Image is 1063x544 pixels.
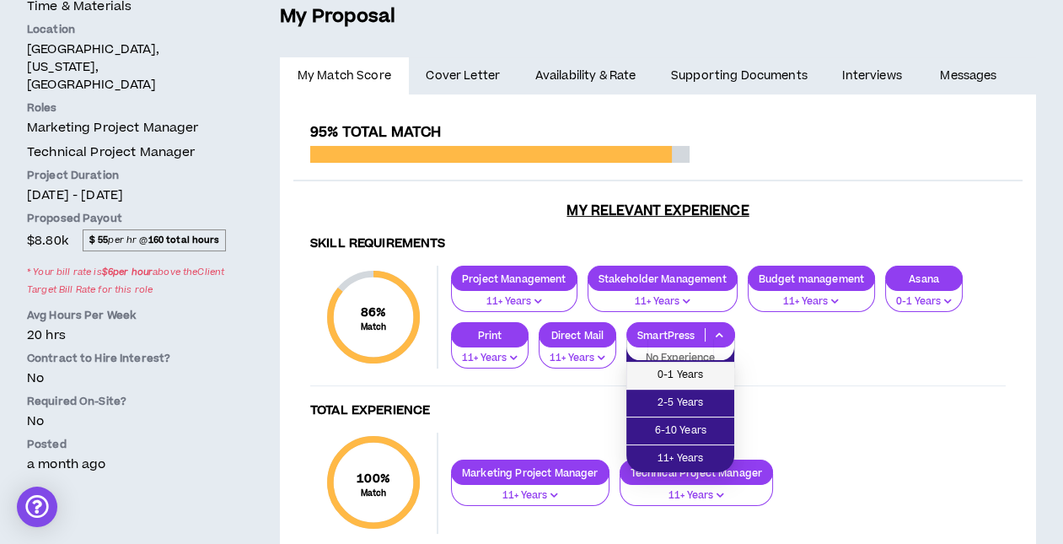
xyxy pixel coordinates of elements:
[451,474,609,506] button: 11+ Years
[452,329,528,342] p: Print
[27,186,226,204] p: [DATE] - [DATE]
[748,280,875,312] button: 11+ Years
[462,351,518,366] p: 11+ Years
[27,455,226,473] p: a month ago
[636,394,724,412] span: 2-5 Years
[451,280,577,312] button: 11+ Years
[631,488,763,504] p: 11+ Years
[27,211,226,226] p: Proposed Payout
[636,366,724,385] span: 0-1 Years
[462,294,566,310] p: 11+ Years
[588,272,737,285] p: Stakeholder Management
[452,466,609,479] p: Marketing Project Manager
[89,234,109,246] strong: $ 55
[27,229,68,252] span: $8.80k
[27,119,199,137] span: Marketing Project Manager
[27,40,226,94] p: [GEOGRAPHIC_DATA], [US_STATE], [GEOGRAPHIC_DATA]
[588,280,738,312] button: 11+ Years
[462,488,599,504] p: 11+ Years
[923,57,1018,94] a: Messages
[636,422,724,440] span: 6-10 Years
[620,474,774,506] button: 11+ Years
[27,168,226,183] p: Project Duration
[27,326,226,344] p: 20 hrs
[620,466,773,479] p: Technical Project Manager
[17,487,57,527] div: Open Intercom Messenger
[27,412,226,430] p: No
[148,234,220,246] strong: 160 total hours
[452,272,577,285] p: Project Management
[361,304,387,321] span: 86 %
[550,351,605,366] p: 11+ Years
[102,266,153,278] strong: $ 6 per hour
[627,329,705,342] p: SmartPress
[759,294,864,310] p: 11+ Years
[280,57,409,94] a: My Match Score
[885,280,963,312] button: 0-1 Years
[310,122,441,143] span: 95% Total Match
[825,57,923,94] a: Interviews
[27,100,226,116] p: Roles
[27,261,226,301] span: * Your bill rate is above the Client Target Bill Rate for this role
[653,57,824,94] a: Supporting Documents
[518,57,653,94] a: Availability & Rate
[27,22,226,37] p: Location
[540,329,615,342] p: Direct Mail
[27,351,226,366] p: Contract to Hire Interest?
[361,321,387,333] small: Match
[27,437,226,452] p: Posted
[27,394,226,409] p: Required On-Site?
[27,143,196,161] span: Technical Project Manager
[886,272,962,285] p: Asana
[293,202,1023,219] h3: My Relevant Experience
[280,3,1036,31] h5: My Proposal
[637,351,724,366] p: No Experience
[626,337,735,369] button: No Experience
[27,308,226,323] p: Avg Hours Per Week
[896,294,952,310] p: 0-1 Years
[27,369,226,387] p: No
[636,450,724,468] span: 11+ Years
[357,470,390,487] span: 100 %
[451,337,529,369] button: 11+ Years
[749,272,874,285] p: Budget management
[426,67,500,85] span: Cover Letter
[310,403,1006,419] h4: Total Experience
[599,294,727,310] p: 11+ Years
[539,337,616,369] button: 11+ Years
[83,229,226,251] span: per hr @
[310,236,1006,252] h4: Skill Requirements
[357,487,390,499] small: Match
